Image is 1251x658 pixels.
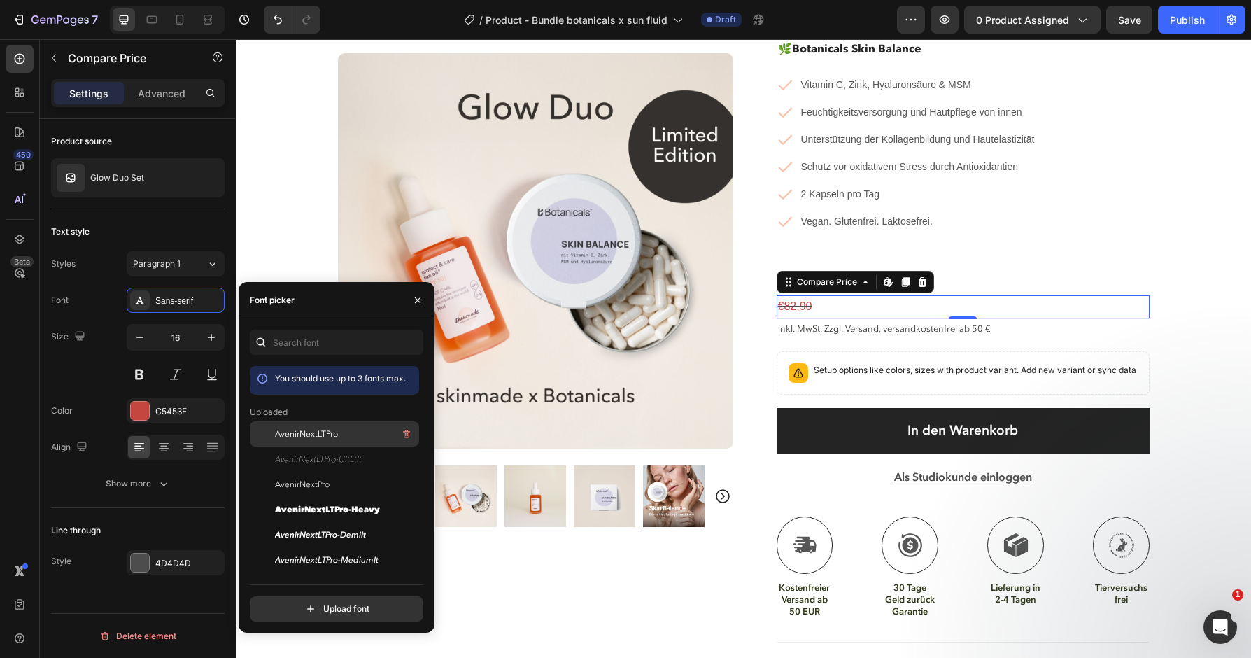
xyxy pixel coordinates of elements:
[275,373,406,384] span: You should use up to 3 fonts max.
[250,330,423,355] input: Search font
[51,294,69,307] div: Font
[542,543,596,579] p: Kostenfreier Versand ab 50 EUR
[155,405,221,418] div: C5453F
[275,478,330,491] span: AvenirNextPro
[51,405,73,417] div: Color
[565,67,786,78] span: Feuchtigkeitsversorgung und Hautpflege von innen
[275,428,338,440] span: AvenirNextLTPro
[69,86,108,101] p: Settings
[264,6,320,34] div: Undo/Redo
[1170,13,1205,27] div: Publish
[578,324,900,338] p: Setup options like colors, sizes with product variant.
[785,325,849,336] span: Add new variant
[51,135,112,148] div: Product source
[541,369,914,414] button: In den Warenkorb
[541,224,914,256] div: €58,00
[275,554,379,566] span: AvenirNextLTPro-MediumIt
[92,11,98,28] p: 7
[862,325,900,336] span: sync data
[51,625,225,647] button: Delete element
[275,453,362,465] span: AvenirNextLTPro-UltLtIt
[1118,14,1141,26] span: Save
[250,294,295,307] div: Font picker
[715,13,736,26] span: Draft
[976,13,1069,27] span: 0 product assigned
[647,543,701,579] p: 30 Tage Geld zurück Garantie
[542,284,755,295] span: inkl. MwSt. Zzgl. Versand, versandkostenfrei ab 50 €
[479,13,483,27] span: /
[1203,610,1237,644] iframe: Intercom live chat
[6,6,104,34] button: 7
[275,503,380,516] span: AvenirNextLTPro-Heavy
[858,543,912,567] p: Tierversuchsfrei
[51,225,90,238] div: Text style
[565,176,697,188] span: Vegan. Glutenfrei. Laktosefrei.
[250,596,423,622] button: Upload font
[565,40,735,51] span: Vitamin C, Zink, Hyaluronsäure & MSM
[542,2,912,17] p: 🌿
[1232,589,1243,601] span: 1
[565,149,644,160] span: 2 Kapseln pro Tag
[275,528,366,541] span: AvenirNextLTPro-DemiIt
[51,555,71,568] div: Style
[106,477,171,491] div: Show more
[68,50,187,66] p: Compare Price
[964,6,1101,34] button: 0 product assigned
[672,383,782,400] div: In den Warenkorb
[155,295,221,307] div: Sans-serif
[10,256,34,267] div: Beta
[51,471,225,496] button: Show more
[565,122,783,133] span: Schutz vor oxidativem Stress durch Antioxidantien
[565,94,799,106] span: Unterstützung der Kollagenbildung und Hautelastizität
[304,602,369,616] div: Upload font
[51,328,88,346] div: Size
[753,543,807,567] p: Lieferung in 2-4 Tagen
[1106,6,1152,34] button: Save
[479,449,495,465] button: Carousel Next Arrow
[558,237,624,249] div: Compare Price
[57,164,85,192] img: product feature img
[541,256,914,279] div: €82,90
[127,251,225,276] button: Paragraph 1
[90,173,144,183] p: Glow Duo Set
[556,2,686,16] strong: Botanicals Skin Balance
[658,430,796,444] a: Als Studiokunde einloggen
[13,149,34,160] div: 450
[138,86,185,101] p: Advanced
[236,39,1251,658] iframe: Design area
[1158,6,1217,34] button: Publish
[133,258,181,270] span: Paragraph 1
[849,325,900,336] span: or
[51,524,101,537] div: Line through
[486,13,667,27] span: Product - Bundle botanicals x sun fluid
[51,438,90,457] div: Align
[51,258,76,270] div: Styles
[155,557,221,570] div: 4D4D4D
[99,628,176,645] div: Delete element
[250,406,288,419] p: Uploaded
